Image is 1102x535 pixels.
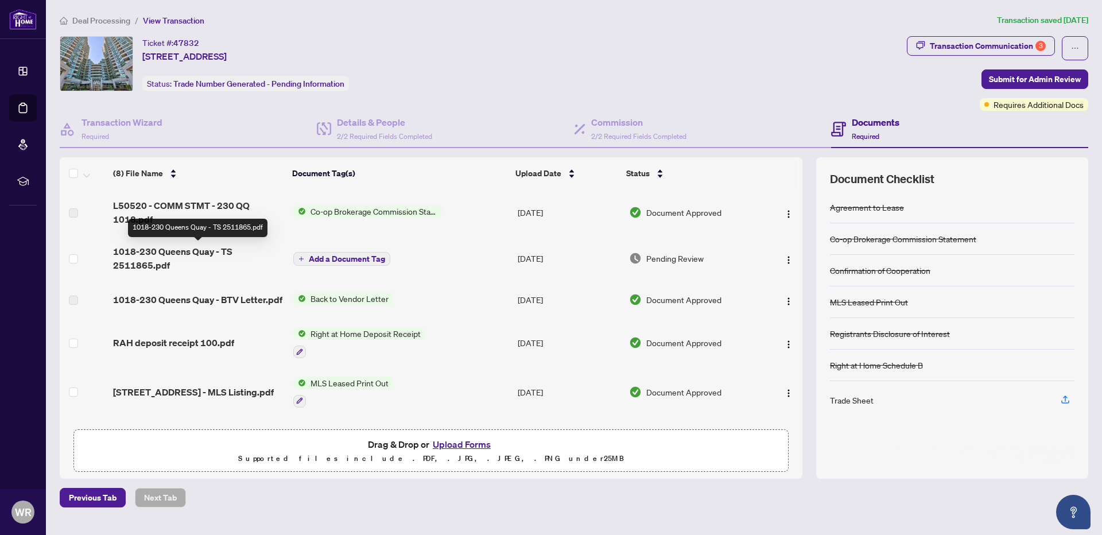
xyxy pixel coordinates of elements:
[142,76,349,91] div: Status:
[306,292,393,305] span: Back to Vendor Letter
[293,327,425,358] button: Status IconRight at Home Deposit Receipt
[629,386,642,398] img: Document Status
[293,205,442,218] button: Status IconCo-op Brokerage Commission Statement
[646,252,704,265] span: Pending Review
[994,98,1084,111] span: Requires Additional Docs
[173,38,199,48] span: 47832
[784,389,793,398] img: Logo
[429,437,494,452] button: Upload Forms
[113,245,284,272] span: 1018-230 Queens Quay - TS 2511865.pdf
[113,293,282,307] span: 1018-230 Queens Quay - BTV Letter.pdf
[629,206,642,219] img: Document Status
[646,386,721,398] span: Document Approved
[513,367,624,417] td: [DATE]
[779,249,798,267] button: Logo
[784,340,793,349] img: Logo
[830,359,923,371] div: Right at Home Schedule B
[288,157,511,189] th: Document Tag(s)
[309,255,385,263] span: Add a Document Tag
[1071,44,1079,52] span: ellipsis
[513,235,624,281] td: [DATE]
[779,203,798,222] button: Logo
[293,292,306,305] img: Status Icon
[293,205,306,218] img: Status Icon
[513,281,624,318] td: [DATE]
[135,14,138,27] li: /
[298,256,304,262] span: plus
[784,255,793,265] img: Logo
[60,488,126,507] button: Previous Tab
[1056,495,1091,529] button: Open asap
[830,394,874,406] div: Trade Sheet
[852,115,899,129] h4: Documents
[830,264,930,277] div: Confirmation of Cooperation
[830,201,904,214] div: Agreement to Lease
[626,167,650,180] span: Status
[113,167,163,180] span: (8) File Name
[82,132,109,141] span: Required
[997,14,1088,27] article: Transaction saved [DATE]
[74,430,788,472] span: Drag & Drop orUpload FormsSupported files include .PDF, .JPG, .JPEG, .PNG under25MB
[830,296,908,308] div: MLS Leased Print Out
[515,167,561,180] span: Upload Date
[1035,41,1046,51] div: 3
[108,157,288,189] th: (8) File Name
[989,70,1081,88] span: Submit for Admin Review
[513,189,624,235] td: [DATE]
[852,132,879,141] span: Required
[513,318,624,367] td: [DATE]
[143,15,204,26] span: View Transaction
[60,17,68,25] span: home
[779,290,798,309] button: Logo
[591,132,686,141] span: 2/2 Required Fields Completed
[173,79,344,89] span: Trade Number Generated - Pending Information
[907,36,1055,56] button: Transaction Communication3
[646,206,721,219] span: Document Approved
[135,488,186,507] button: Next Tab
[622,157,760,189] th: Status
[511,157,622,189] th: Upload Date
[784,297,793,306] img: Logo
[337,115,432,129] h4: Details & People
[60,37,133,91] img: IMG-C12294244_1.jpg
[113,385,274,399] span: [STREET_ADDRESS] - MLS Listing.pdf
[930,37,1046,55] div: Transaction Communication
[629,336,642,349] img: Document Status
[113,199,284,226] span: L50520 - COMM STMT - 230 QQ 1018.pdf
[337,132,432,141] span: 2/2 Required Fields Completed
[69,489,117,507] span: Previous Tab
[784,210,793,219] img: Logo
[629,252,642,265] img: Document Status
[981,69,1088,89] button: Submit for Admin Review
[293,377,393,408] button: Status IconMLS Leased Print Out
[513,417,624,453] td: [DATE]
[368,437,494,452] span: Drag & Drop or
[306,327,425,340] span: Right at Home Deposit Receipt
[293,377,306,389] img: Status Icon
[591,115,686,129] h4: Commission
[830,171,934,187] span: Document Checklist
[9,9,37,30] img: logo
[82,115,162,129] h4: Transaction Wizard
[306,205,442,218] span: Co-op Brokerage Commission Statement
[293,252,390,266] button: Add a Document Tag
[142,49,227,63] span: [STREET_ADDRESS]
[113,336,234,350] span: RAH deposit receipt 100.pdf
[629,293,642,306] img: Document Status
[779,334,798,352] button: Logo
[646,336,721,349] span: Document Approved
[830,327,950,340] div: Registrants Disclosure of Interest
[293,327,306,340] img: Status Icon
[779,383,798,401] button: Logo
[293,292,393,305] button: Status IconBack to Vendor Letter
[128,219,267,237] div: 1018-230 Queens Quay - TS 2511865.pdf
[81,452,781,466] p: Supported files include .PDF, .JPG, .JPEG, .PNG under 25 MB
[72,15,130,26] span: Deal Processing
[830,232,976,245] div: Co-op Brokerage Commission Statement
[646,293,721,306] span: Document Approved
[142,36,199,49] div: Ticket #:
[306,377,393,389] span: MLS Leased Print Out
[15,504,32,520] span: WR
